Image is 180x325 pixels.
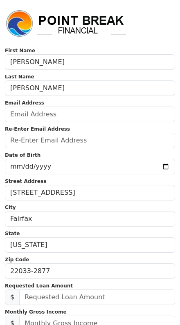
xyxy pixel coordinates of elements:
[5,54,175,70] input: First Name
[5,185,175,200] input: Street Address
[5,263,175,279] input: Zip Code
[5,257,29,263] strong: Zip Code
[5,80,175,96] input: Last Name
[5,231,20,236] strong: State
[5,48,35,53] strong: First Name
[5,289,20,305] span: $
[5,152,40,158] strong: Date of Birth
[5,100,44,106] strong: Email Address
[5,308,175,316] p: Monthly Gross Income
[5,178,46,184] strong: Street Address
[19,289,175,305] input: Requested Loan Amount
[5,74,34,80] strong: Last Name
[5,283,73,289] strong: Requested Loan Amount
[5,205,16,210] strong: City
[5,9,128,38] img: logo.png
[5,107,175,122] input: Email Address
[5,126,70,132] strong: Re-Enter Email Address
[5,133,175,148] input: Re-Enter Email Address
[5,211,175,227] input: City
